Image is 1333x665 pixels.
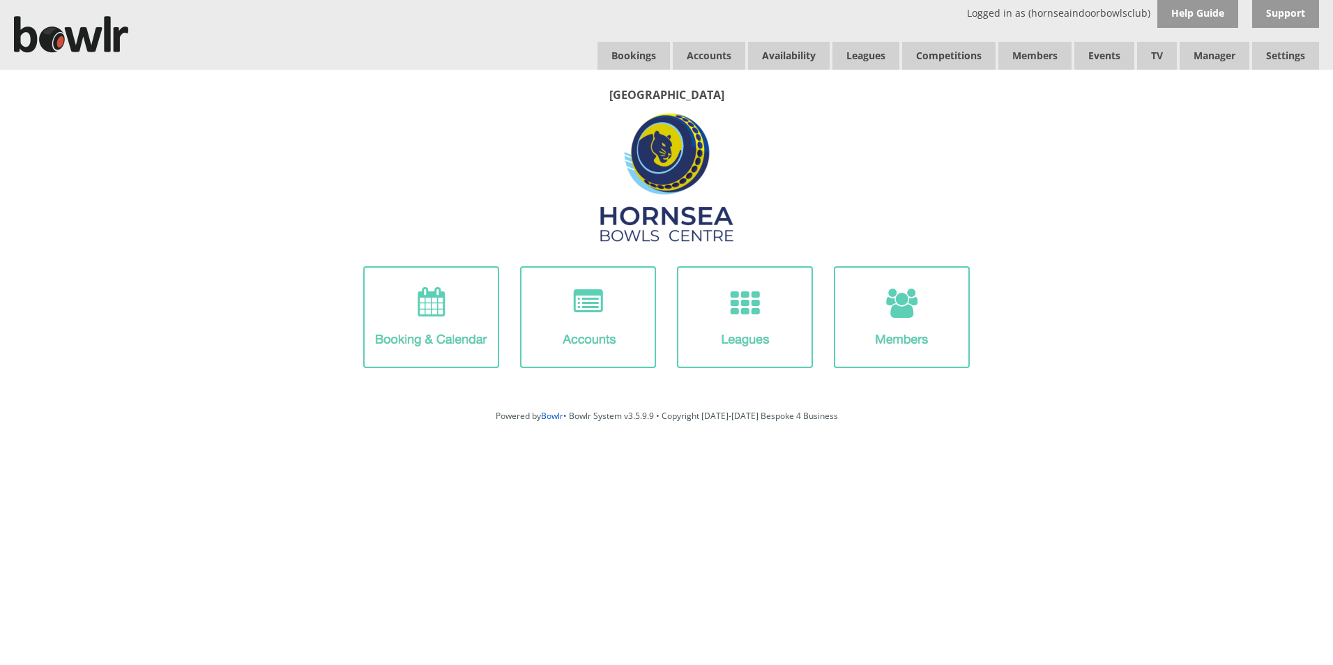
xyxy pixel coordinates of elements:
[998,42,1072,70] span: Members
[1252,42,1319,70] span: Settings
[599,109,735,245] img: Hornsea3.jpg
[14,87,1319,102] p: [GEOGRAPHIC_DATA]
[541,410,563,422] a: Bowlr
[748,42,830,70] a: Availability
[1074,42,1134,70] a: Events
[677,266,813,368] img: League-Icon.png
[832,42,899,70] a: Leagues
[363,266,499,368] img: Booking-Icon.png
[520,266,656,368] img: Accounts-Icon.png
[673,42,745,70] span: Accounts
[834,266,970,368] img: Members-Icon.png
[597,42,670,70] a: Bookings
[496,410,838,422] span: Powered by • Bowlr System v3.5.9.9 • Copyright [DATE]-[DATE] Bespoke 4 Business
[902,42,996,70] a: Competitions
[1137,42,1177,70] span: TV
[1180,42,1249,70] span: Manager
